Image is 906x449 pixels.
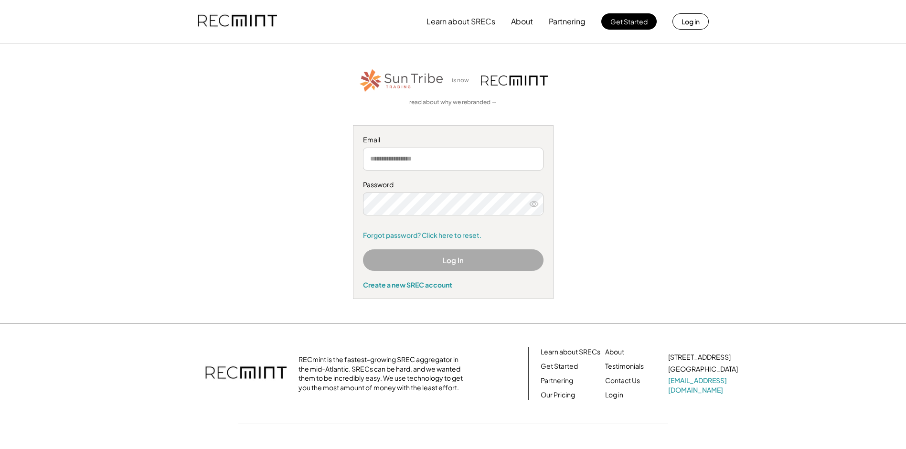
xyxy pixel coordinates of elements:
a: read about why we rebranded → [409,98,497,107]
a: Get Started [541,362,578,371]
button: About [511,12,533,31]
img: recmint-logotype%403x.png [198,5,277,38]
a: Learn about SRECs [541,347,600,357]
div: Email [363,135,544,145]
button: Partnering [549,12,586,31]
div: is now [449,76,476,85]
a: Forgot password? Click here to reset. [363,231,544,240]
img: recmint-logotype%403x.png [205,357,287,390]
a: Log in [605,390,623,400]
div: Create a new SREC account [363,280,544,289]
div: RECmint is the fastest-growing SREC aggregator in the mid-Atlantic. SRECs can be hard, and we wan... [298,355,468,392]
button: Get Started [601,13,657,30]
div: [GEOGRAPHIC_DATA] [668,364,738,374]
button: Learn about SRECs [426,12,495,31]
a: Our Pricing [541,390,575,400]
div: [STREET_ADDRESS] [668,353,731,362]
div: Password [363,180,544,190]
a: Contact Us [605,376,640,385]
a: Partnering [541,376,573,385]
button: Log In [363,249,544,271]
a: Testimonials [605,362,644,371]
img: STT_Horizontal_Logo%2B-%2BColor.png [359,67,445,94]
button: Log in [672,13,709,30]
img: recmint-logotype%403x.png [481,75,548,86]
a: [EMAIL_ADDRESS][DOMAIN_NAME] [668,376,740,395]
a: About [605,347,624,357]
